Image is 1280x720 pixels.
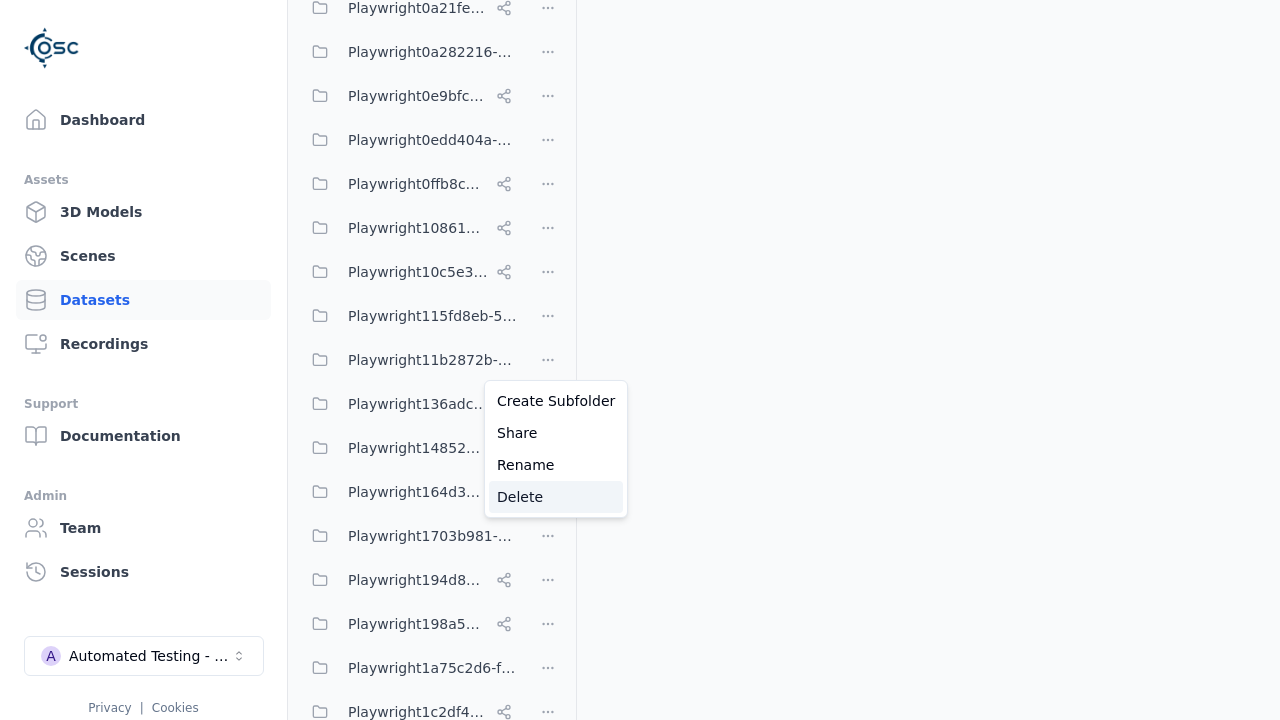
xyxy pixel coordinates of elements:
a: Share [489,417,623,449]
a: Rename [489,449,623,481]
a: Delete [489,481,623,513]
a: Create Subfolder [489,385,623,417]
